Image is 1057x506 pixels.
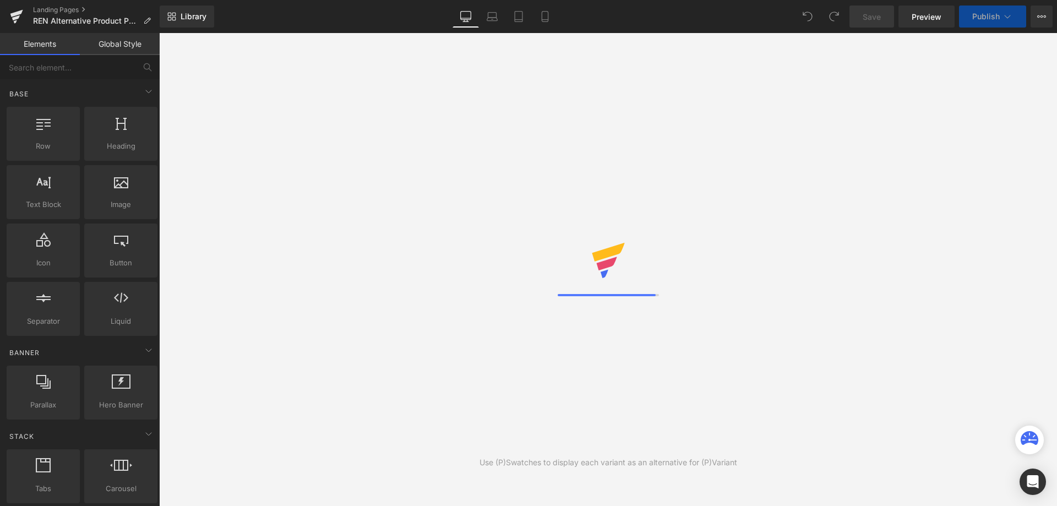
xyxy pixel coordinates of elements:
div: Open Intercom Messenger [1020,469,1046,495]
a: Tablet [505,6,532,28]
span: Banner [8,347,41,358]
span: Hero Banner [88,399,154,411]
div: Use (P)Swatches to display each variant as an alternative for (P)Variant [480,456,737,469]
span: REN Alternative Product Page 3 (REN Glycol Lactic Radiance Renewal Mask - Evercalm Redness Relief... [33,17,139,25]
span: Save [863,11,881,23]
span: Row [10,140,77,152]
span: Publish [972,12,1000,21]
a: Landing Pages [33,6,160,14]
button: Redo [823,6,845,28]
a: Preview [898,6,955,28]
span: Icon [10,257,77,269]
button: More [1031,6,1053,28]
a: Laptop [479,6,505,28]
span: Separator [10,315,77,327]
span: Parallax [10,399,77,411]
span: Liquid [88,315,154,327]
button: Publish [959,6,1026,28]
span: Stack [8,431,35,442]
span: Button [88,257,154,269]
span: Heading [88,140,154,152]
span: Carousel [88,483,154,494]
span: Tabs [10,483,77,494]
span: Image [88,199,154,210]
a: Global Style [80,33,160,55]
span: Preview [912,11,941,23]
a: Desktop [453,6,479,28]
span: Text Block [10,199,77,210]
span: Library [181,12,206,21]
span: Base [8,89,30,99]
button: Undo [797,6,819,28]
a: Mobile [532,6,558,28]
a: New Library [160,6,214,28]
